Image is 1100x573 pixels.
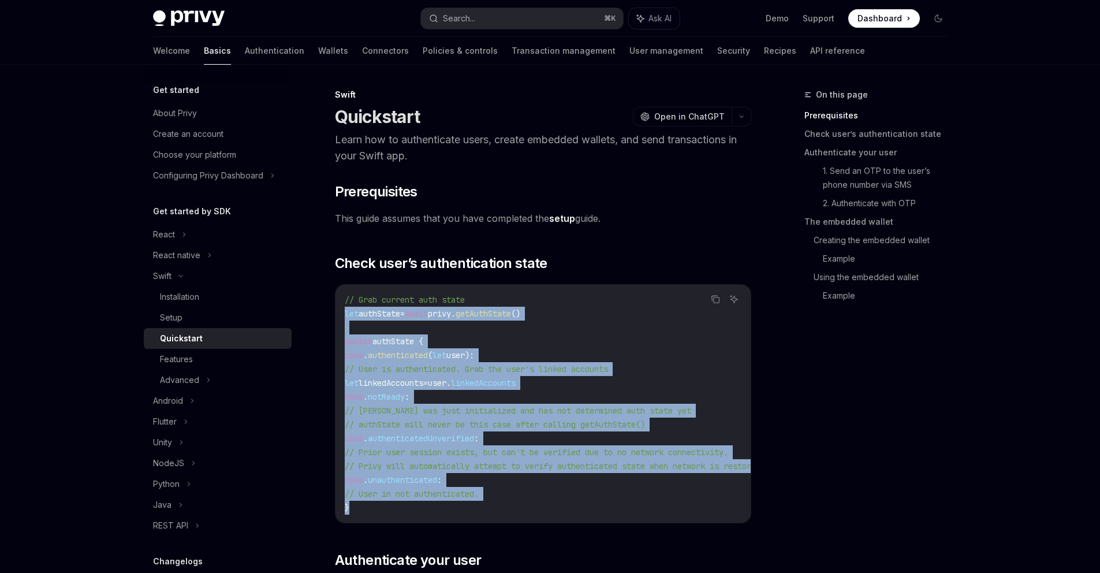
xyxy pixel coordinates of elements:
[423,37,498,65] a: Policies & controls
[345,433,363,444] span: case
[469,350,474,360] span: :
[345,447,728,457] span: // Prior user session exists, but can't be verified due to no network connectivity.
[144,349,292,370] a: Features
[511,308,520,319] span: ()
[153,498,171,512] div: Java
[432,350,446,360] span: let
[153,456,184,470] div: NodeJS
[160,290,199,304] div: Installation
[803,13,834,24] a: Support
[604,14,616,23] span: ⌘ K
[804,106,957,125] a: Prerequisites
[368,433,474,444] span: authenticatedUnverified
[443,12,475,25] div: Search...
[823,286,957,305] a: Example
[549,213,575,225] a: setup
[153,228,175,241] div: React
[857,13,902,24] span: Dashboard
[153,10,225,27] img: dark logo
[823,162,957,194] a: 1. Send an OTP to the user’s phone number via SMS
[804,213,957,231] a: The embedded wallet
[345,503,349,513] span: }
[359,378,423,388] span: linkedAccounts
[363,475,368,485] span: .
[345,461,765,471] span: // Privy will automatically attempt to verify authenticated state when network is restored.
[335,551,482,570] span: Authenticate your user
[153,394,183,408] div: Android
[437,475,442,485] span: :
[848,9,920,28] a: Dashboard
[144,307,292,328] a: Setup
[245,37,304,65] a: Authentication
[153,415,177,429] div: Flutter
[823,194,957,213] a: 2. Authenticate with OTP
[345,378,359,388] span: let
[345,336,372,347] span: switch
[345,392,363,402] span: case
[446,350,469,360] span: user)
[368,392,405,402] span: notReady
[359,308,400,319] span: authState
[160,332,203,345] div: Quickstart
[648,13,672,24] span: Ask AI
[160,373,199,387] div: Advanced
[764,37,796,65] a: Recipes
[474,433,479,444] span: :
[153,477,180,491] div: Python
[428,378,451,388] span: user.
[144,286,292,307] a: Installation
[345,405,691,416] span: // [PERSON_NAME] was just initialized and has not determined auth state yet
[335,210,751,226] span: This guide assumes that you have completed the guide.
[372,336,423,347] span: authState {
[766,13,789,24] a: Demo
[153,269,171,283] div: Swift
[345,295,465,305] span: // Grab current auth state
[633,107,732,126] button: Open in ChatGPT
[153,436,172,449] div: Unity
[400,308,405,319] span: =
[368,350,428,360] span: authenticated
[153,106,197,120] div: About Privy
[823,250,957,268] a: Example
[318,37,348,65] a: Wallets
[153,519,188,533] div: REST API
[153,555,203,568] h5: Changelogs
[160,311,182,325] div: Setup
[423,378,428,388] span: =
[405,308,428,319] span: await
[335,89,751,101] div: Swift
[804,143,957,162] a: Authenticate your user
[405,392,409,402] span: :
[144,144,292,165] a: Choose your platform
[153,169,263,183] div: Configuring Privy Dashboard
[363,392,368,402] span: .
[153,204,231,218] h5: Get started by SDK
[456,308,511,319] span: getAuthState
[153,37,190,65] a: Welcome
[929,9,948,28] button: Toggle dark mode
[153,148,236,162] div: Choose your platform
[144,103,292,124] a: About Privy
[160,352,193,366] div: Features
[345,419,645,430] span: // authState will never be this case after calling getAuthState()
[654,111,725,122] span: Open in ChatGPT
[345,308,359,319] span: let
[335,183,417,201] span: Prerequisites
[362,37,409,65] a: Connectors
[153,127,223,141] div: Create an account
[726,292,741,307] button: Ask AI
[512,37,616,65] a: Transaction management
[629,37,703,65] a: User management
[368,475,437,485] span: unauthenticated
[363,433,368,444] span: .
[810,37,865,65] a: API reference
[335,254,547,273] span: Check user’s authentication state
[345,350,363,360] span: case
[451,378,516,388] span: linkedAccounts
[204,37,231,65] a: Basics
[335,106,420,127] h1: Quickstart
[345,489,479,499] span: // User in not authenticated.
[363,350,368,360] span: .
[428,350,432,360] span: (
[153,248,200,262] div: React native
